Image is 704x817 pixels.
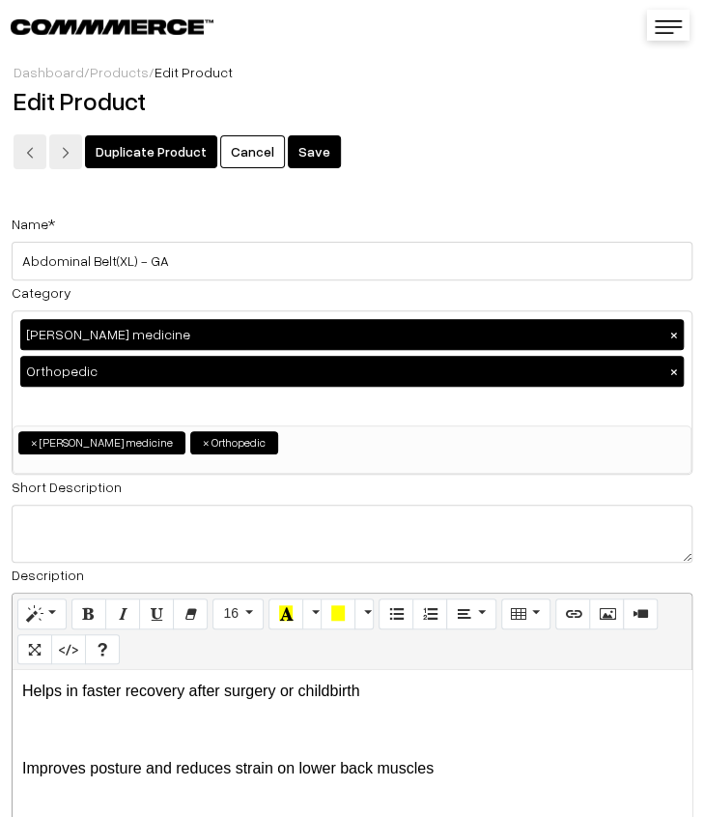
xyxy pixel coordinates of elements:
button: More Color [354,598,374,629]
li: Generic Aadhaar medicine [18,431,185,454]
div: / / [14,62,690,82]
a: Duplicate Product [85,135,217,168]
button: Save [288,135,341,168]
button: × [665,363,683,380]
button: Code View [51,634,86,665]
a: Dashboard [14,64,84,80]
button: Remove Font Style (CTRL+\) [173,598,208,629]
label: Description [12,565,84,585]
button: Full Screen [17,634,52,665]
li: Orthopedic [190,431,278,454]
button: Recent Color [268,598,303,629]
button: Background Color [321,598,355,629]
button: Underline (CTRL+U) [139,598,174,629]
button: Table [501,598,550,629]
img: right-arrow.png [60,147,71,159]
div: [PERSON_NAME] medicine [20,319,684,350]
label: Name [12,214,55,234]
label: Short Description [12,477,122,497]
label: Category [12,282,71,303]
button: Link (CTRL+K) [555,598,590,629]
span: Edit Product [155,64,233,80]
button: More Color [302,598,322,629]
button: Video [623,598,658,629]
button: Unordered list (CTRL+SHIFT+NUM7) [379,598,413,629]
button: Italic (CTRL+I) [105,598,140,629]
a: COMMMERCE [11,14,180,37]
a: Products [90,64,149,80]
button: Help [85,634,120,665]
img: COMMMERCE [11,19,213,34]
a: Cancel [220,135,285,168]
button: Bold (CTRL+B) [71,598,106,629]
button: Font Size [212,598,264,629]
img: menu [655,20,682,34]
button: Ordered list (CTRL+SHIFT+NUM8) [412,598,447,629]
span: × [203,434,210,452]
button: Paragraph [446,598,495,629]
span: × [31,434,38,452]
span: 16 [223,605,239,621]
div: Orthopedic [20,356,684,387]
button: Style [17,598,67,629]
img: left-arrow.png [24,147,36,159]
p: Improves posture and reduces strain on lower back muscles [22,757,682,780]
p: Helps in faster recovery after surgery or childbirth [22,680,682,703]
button: × [665,326,683,343]
h2: Edit Product [14,86,690,116]
input: Name [12,242,692,280]
button: Picture [589,598,624,629]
